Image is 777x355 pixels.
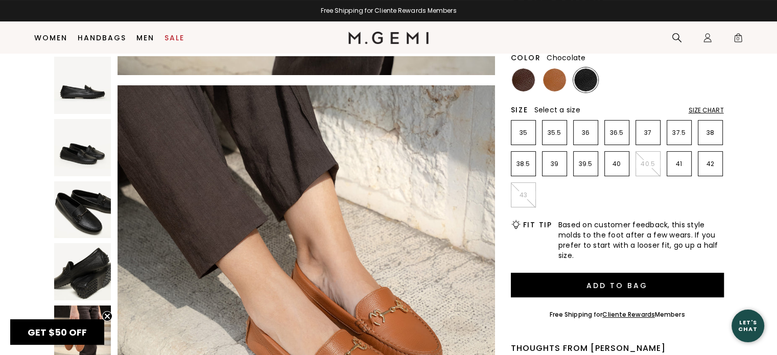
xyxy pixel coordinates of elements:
img: Tan [543,68,566,91]
p: 39.5 [574,160,598,168]
p: 35.5 [543,129,567,137]
img: The Pastoso Signature [54,57,111,114]
p: 36.5 [605,129,629,137]
img: Black [574,68,597,91]
div: Size Chart [689,106,724,114]
p: 41 [667,160,691,168]
a: Men [136,34,154,42]
p: 43 [511,191,535,199]
span: Select a size [534,105,580,115]
span: Chocolate [547,53,585,63]
p: 38.5 [511,160,535,168]
a: Women [34,34,67,42]
img: Chocolate [512,68,535,91]
div: GET $50 OFFClose teaser [10,319,104,345]
a: Handbags [78,34,126,42]
p: 37 [636,129,660,137]
p: 37.5 [667,129,691,137]
h2: Size [511,106,528,114]
img: The Pastoso Signature [54,243,111,300]
img: M.Gemi [348,32,429,44]
div: Let's Chat [732,319,764,332]
div: Free Shipping for Members [550,311,685,319]
a: Sale [164,34,184,42]
a: Cliente Rewards [602,310,655,319]
button: Add to Bag [511,273,724,297]
img: The Pastoso Signature [54,119,111,176]
img: The Pastoso Signature [54,181,111,239]
p: 40.5 [636,160,660,168]
span: GET $50 OFF [28,326,87,339]
button: Close teaser [102,311,112,321]
span: Based on customer feedback, this style molds to the foot after a few wears. If you prefer to star... [558,220,724,261]
div: Thoughts from [PERSON_NAME] [511,342,724,354]
p: 38 [698,129,722,137]
p: 36 [574,129,598,137]
span: 0 [733,35,743,45]
p: 42 [698,160,722,168]
h2: Color [511,54,541,62]
p: 40 [605,160,629,168]
p: 35 [511,129,535,137]
h2: Fit Tip [523,221,552,229]
p: 39 [543,160,567,168]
